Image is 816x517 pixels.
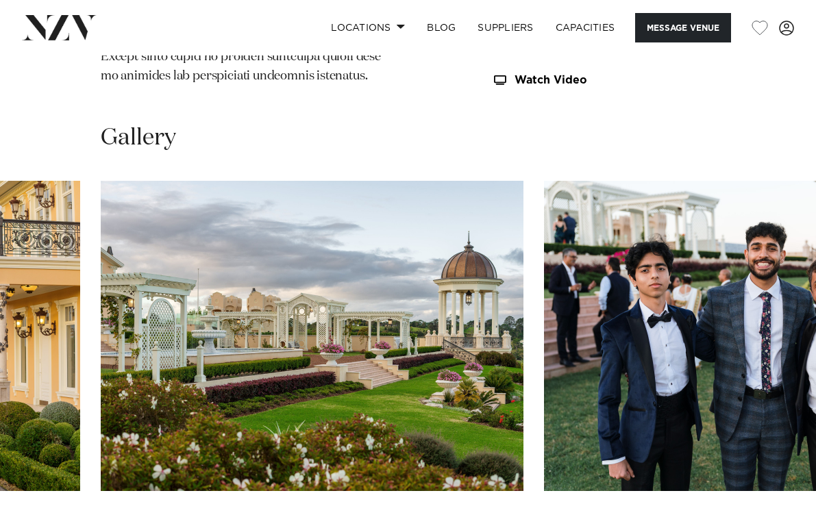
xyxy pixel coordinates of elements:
[101,181,523,491] swiper-slide: 7 / 30
[101,123,176,154] h2: Gallery
[545,13,626,42] a: Capacities
[416,13,467,42] a: BLOG
[467,13,544,42] a: SUPPLIERS
[635,13,731,42] button: Message Venue
[22,15,97,40] img: nzv-logo.png
[320,13,416,42] a: Locations
[492,75,715,86] a: Watch Video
